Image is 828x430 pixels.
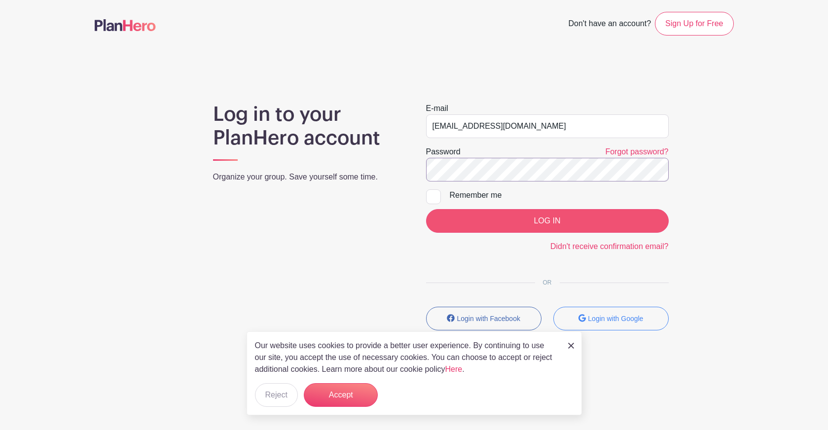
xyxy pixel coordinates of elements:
img: close_button-5f87c8562297e5c2d7936805f587ecaba9071eb48480494691a3f1689db116b3.svg [568,343,574,349]
a: Here [445,365,463,373]
a: Sign Up for Free [655,12,733,36]
button: Login with Facebook [426,307,541,330]
h1: Log in to your PlanHero account [213,103,402,150]
small: Login with Facebook [457,315,520,322]
label: E-mail [426,103,448,114]
span: OR [535,279,560,286]
a: Didn't receive confirmation email? [550,242,669,251]
label: Password [426,146,461,158]
img: logo-507f7623f17ff9eddc593b1ce0a138ce2505c220e1c5a4e2b4648c50719b7d32.svg [95,19,156,31]
input: LOG IN [426,209,669,233]
p: Organize your group. Save yourself some time. [213,171,402,183]
p: Our website uses cookies to provide a better user experience. By continuing to use our site, you ... [255,340,558,375]
a: Forgot password? [605,147,668,156]
button: Reject [255,383,298,407]
input: e.g. julie@eventco.com [426,114,669,138]
div: Remember me [450,189,669,201]
button: Login with Google [553,307,669,330]
small: Login with Google [588,315,643,322]
span: Don't have an account? [568,14,651,36]
button: Accept [304,383,378,407]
